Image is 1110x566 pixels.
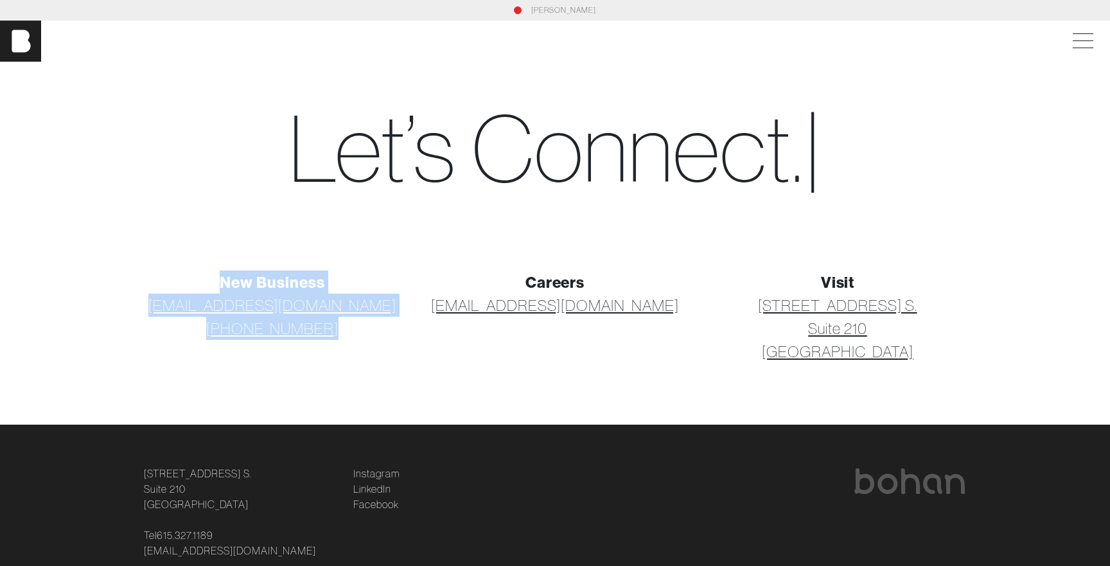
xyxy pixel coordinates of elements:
a: [EMAIL_ADDRESS][DOMAIN_NAME] [148,294,396,317]
p: Tel [144,527,338,558]
span: | [804,89,822,206]
span: Let’s [288,89,455,206]
div: Careers [421,270,689,294]
a: [PHONE_NUMBER] [206,317,339,340]
div: New Business [139,270,406,294]
a: Instagram [353,466,400,481]
span: C o n n e c t . [471,89,804,206]
a: [PERSON_NAME] [531,4,596,16]
a: LinkedIn [353,481,391,497]
a: [STREET_ADDRESS] S.Suite 210[GEOGRAPHIC_DATA] [144,466,252,512]
a: [EMAIL_ADDRESS][DOMAIN_NAME] [431,294,679,317]
a: Facebook [353,497,399,512]
a: 615.327.1189 [157,527,213,543]
img: bohan logo [853,468,966,494]
a: [EMAIL_ADDRESS][DOMAIN_NAME] [144,543,316,558]
a: [STREET_ADDRESS] S.Suite 210[GEOGRAPHIC_DATA] [758,294,917,363]
div: Visit [704,270,971,294]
